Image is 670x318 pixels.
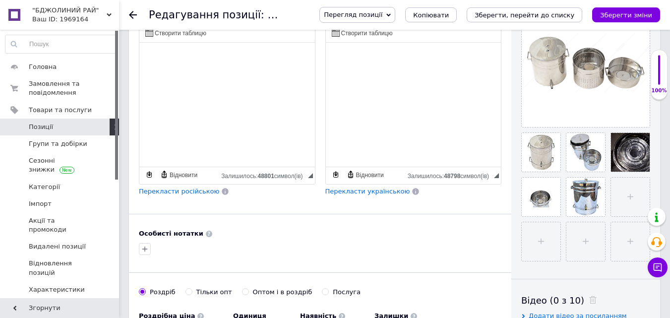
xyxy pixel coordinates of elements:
[153,29,206,38] span: Створити таблицю
[330,27,394,38] a: Створити таблицю
[5,35,117,53] input: Пошук
[29,106,92,115] span: Товари та послуги
[221,170,307,180] div: Кiлькiсть символiв
[29,156,92,174] span: Сезонні знижки
[29,199,52,208] span: Імпорт
[444,173,460,180] span: 48798
[139,188,219,195] span: Перекласти російською
[355,171,384,180] span: Відновити
[333,288,361,297] div: Послуга
[325,188,410,195] span: Перекласти українською
[144,27,208,38] a: Створити таблицю
[494,173,499,178] span: Потягніть для зміни розмірів
[408,170,494,180] div: Кiлькiсть символiв
[592,7,660,22] button: Зберегти зміни
[29,216,92,234] span: Акції та промокоди
[144,169,155,180] a: Зробити резервну копію зараз
[139,43,315,167] iframe: Редактор, DF664F1B-5EFD-454F-A073-C95DB35885C9
[257,173,274,180] span: 48801
[168,171,197,180] span: Відновити
[29,139,87,148] span: Групи та добірки
[29,79,92,97] span: Замовлення та повідомлення
[29,259,92,277] span: Відновлення позицій
[253,288,312,297] div: Оптом і в роздріб
[324,11,382,18] span: Перегляд позиції
[150,288,176,297] div: Роздріб
[159,169,199,180] a: Відновити
[326,43,501,167] iframe: Редактор, D8CF03DE-E89A-4AB6-B969-79430A4D5546
[29,242,86,251] span: Видалені позиції
[345,169,385,180] a: Відновити
[308,173,313,178] span: Потягніть для зміни розмірів
[600,11,652,19] i: Зберегти зміни
[521,295,584,306] span: Відео (0 з 10)
[196,288,232,297] div: Тільки опт
[405,7,457,22] button: Копіювати
[29,123,53,131] span: Позиції
[29,183,60,191] span: Категорії
[149,9,499,21] h1: Редагування позиції: Воскотопка парова 12 літрів. Нержавійка.
[651,50,668,100] div: 100% Якість заповнення
[340,29,393,38] span: Створити таблицю
[648,257,668,277] button: Чат з покупцем
[475,11,574,19] i: Зберегти, перейти до списку
[139,230,203,237] b: Особисті нотатки
[651,87,667,94] div: 100%
[129,11,137,19] div: Повернутися назад
[29,63,57,71] span: Головна
[413,11,449,19] span: Копіювати
[330,169,341,180] a: Зробити резервну копію зараз
[467,7,582,22] button: Зберегти, перейти до списку
[29,285,85,294] span: Характеристики
[32,6,107,15] span: "БДЖОЛИНИЙ РАЙ"
[32,15,119,24] div: Ваш ID: 1969164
